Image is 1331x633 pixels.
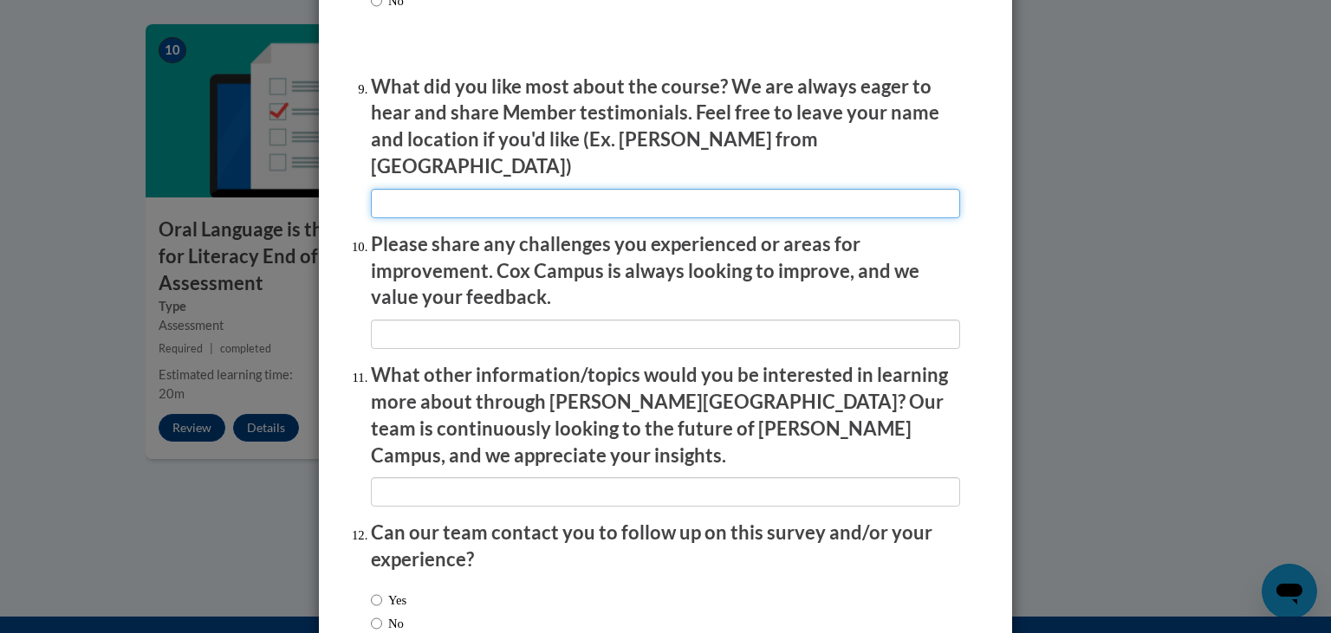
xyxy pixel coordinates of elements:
[371,591,406,610] label: Yes
[371,614,404,633] label: No
[371,362,960,468] p: What other information/topics would you be interested in learning more about through [PERSON_NAME...
[371,614,382,633] input: No
[371,74,960,180] p: What did you like most about the course? We are always eager to hear and share Member testimonial...
[371,231,960,311] p: Please share any challenges you experienced or areas for improvement. Cox Campus is always lookin...
[371,591,382,610] input: Yes
[371,520,960,573] p: Can our team contact you to follow up on this survey and/or your experience?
